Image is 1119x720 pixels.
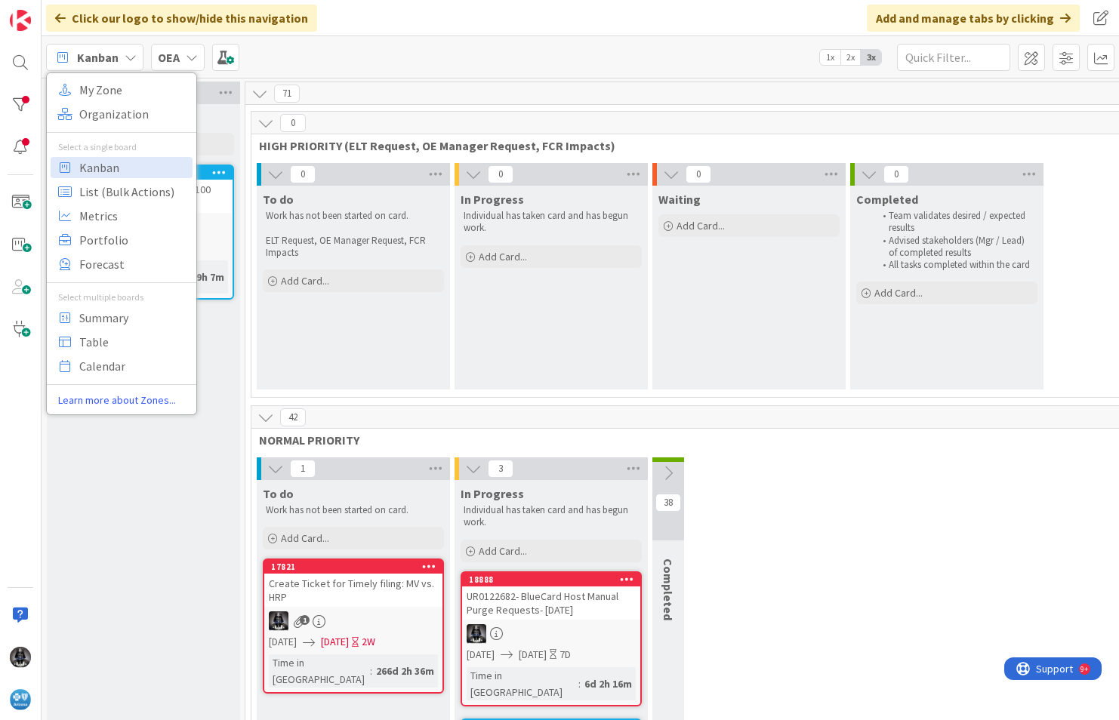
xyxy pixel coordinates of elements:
a: Organization [51,103,193,125]
p: Individual has taken card and has begun work. [464,210,639,235]
div: Select a single board [47,140,196,154]
p: ELT Request, OE Manager Request, FCR Impacts [266,235,441,260]
p: Work has not been started on card. [266,210,441,222]
div: 7D [559,647,571,663]
span: 1 [300,615,310,625]
b: OEA [158,50,180,65]
span: List (Bulk Actions) [79,180,188,203]
div: 18888 [462,573,640,586]
a: Table [51,331,193,352]
div: Add and manage tabs by clicking [867,5,1080,32]
span: Add Card... [281,274,329,288]
span: In Progress [461,486,524,501]
span: 0 [290,165,316,183]
div: KG [462,624,640,644]
span: : [578,675,581,692]
span: To do [263,192,294,207]
a: Portfolio [51,229,193,251]
span: Portfolio [79,229,188,251]
span: 0 [883,165,909,183]
a: Learn more about Zones... [47,392,196,408]
span: Completed [661,558,676,620]
div: 18888 [469,574,640,585]
input: Quick Filter... [897,44,1010,71]
a: 17821Create Ticket for Timely filing: MV vs. HRPKG[DATE][DATE]2WTime in [GEOGRAPHIC_DATA]:266d 2h... [263,558,444,694]
span: 0 [488,165,513,183]
span: Organization [79,103,188,125]
p: Individual has taken card and has begun work. [464,504,639,529]
img: avatar [10,689,31,710]
a: 18888UR0122682- BlueCard Host Manual Purge Requests- [DATE]KG[DATE][DATE]7DTime in [GEOGRAPHIC_DA... [461,571,642,706]
span: Support [32,2,69,20]
img: KG [467,624,486,644]
li: Team validates desired / expected results [874,210,1035,235]
a: Kanban [51,157,193,178]
div: 18888UR0122682- BlueCard Host Manual Purge Requests- [DATE] [462,573,640,620]
span: Calendar [79,355,188,377]
p: Work has not been started on card. [266,504,441,516]
div: Click our logo to show/hide this navigation [46,5,317,32]
div: Select multiple boards [47,291,196,304]
span: : [370,663,372,679]
span: 2x [840,50,861,65]
span: [DATE] [321,634,349,650]
span: [DATE] [269,634,297,650]
a: List (Bulk Actions) [51,181,193,202]
span: Kanban [79,156,188,179]
div: 9+ [76,6,84,18]
div: 266d 2h 36m [372,663,438,679]
div: 6d 2h 16m [581,675,636,692]
span: Waiting [658,192,701,207]
div: UR0122682- BlueCard Host Manual Purge Requests- [DATE] [462,586,640,620]
img: KG [269,611,288,631]
a: Metrics [51,205,193,226]
span: Add Card... [677,219,725,232]
a: Calendar [51,355,193,377]
span: To do [263,486,294,501]
span: Metrics [79,205,188,227]
li: Advised stakeholders (Mgr / Lead) of completed results [874,235,1035,260]
span: 42 [280,408,306,426]
span: Add Card... [874,286,923,300]
span: My Zone [79,78,188,101]
a: My Zone [51,79,193,100]
span: [DATE] [519,647,547,663]
span: 0 [280,114,306,132]
span: 71 [274,85,300,103]
span: Summary [79,306,188,329]
div: Time in [GEOGRAPHIC_DATA] [269,654,370,688]
span: Add Card... [479,250,527,263]
a: Summary [51,307,193,328]
span: 1 [290,460,316,478]
span: Kanban [77,48,119,66]
span: 3 [488,460,513,478]
span: Add Card... [281,531,329,545]
div: Time in [GEOGRAPHIC_DATA] [467,667,578,700]
div: 2W [362,634,375,650]
img: Visit kanbanzone.com [10,10,31,31]
span: 0 [686,165,711,183]
a: Forecast [51,254,193,275]
div: Create Ticket for Timely filing: MV vs. HRP [264,574,442,607]
img: KG [10,647,31,668]
span: Completed [856,192,918,207]
span: Table [79,331,188,353]
span: In Progress [461,192,524,207]
div: 17821 [264,560,442,574]
span: 38 [655,494,681,512]
div: KG [264,611,442,631]
span: [DATE] [467,647,495,663]
span: Forecast [79,253,188,275]
span: 1x [820,50,840,65]
span: Add Card... [479,544,527,558]
div: 17821Create Ticket for Timely filing: MV vs. HRP [264,560,442,607]
div: 17821 [271,562,442,572]
span: 3x [861,50,881,65]
li: All tasks completed within the card [874,259,1035,271]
